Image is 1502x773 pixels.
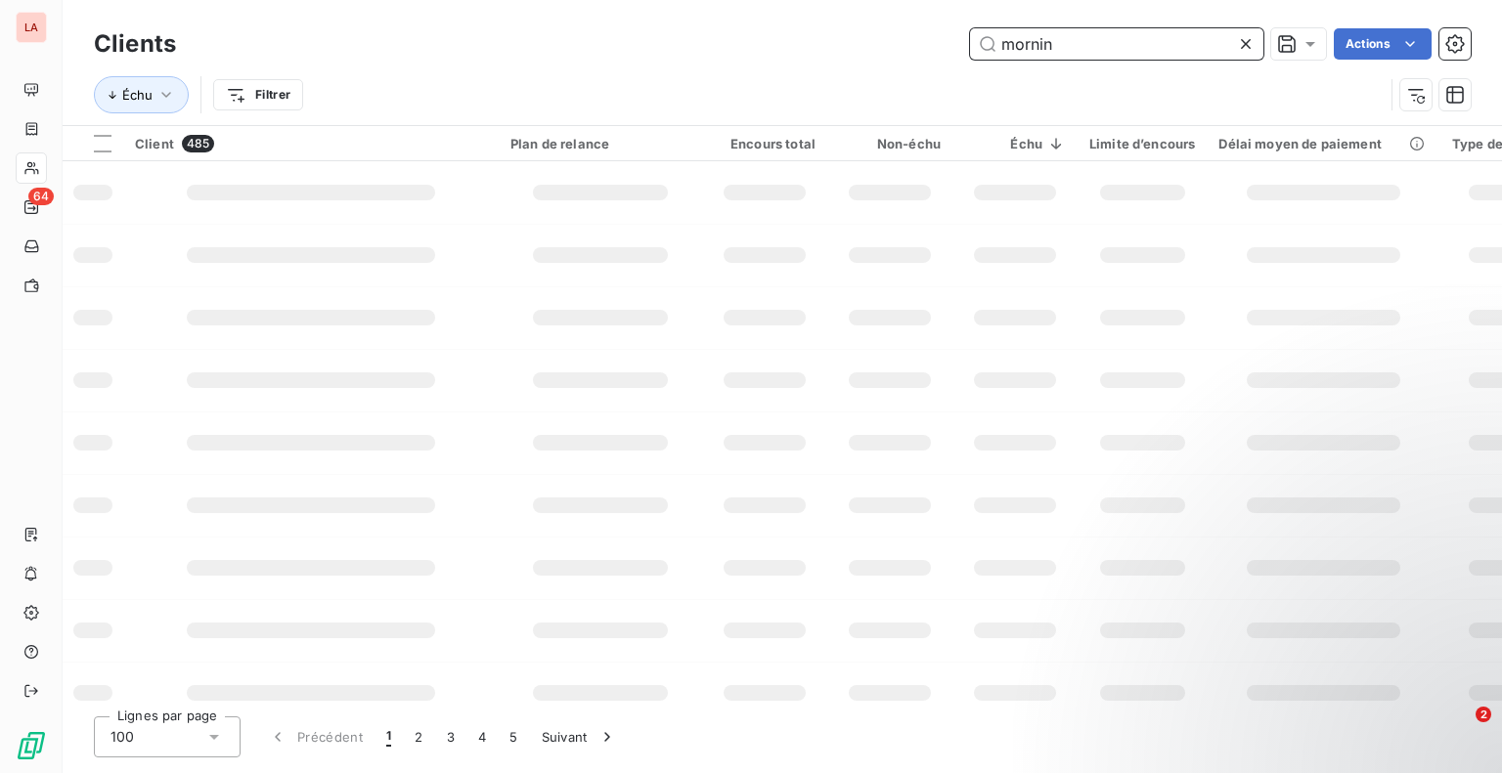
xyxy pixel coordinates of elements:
h3: Clients [94,26,176,62]
span: 100 [110,727,134,747]
span: 64 [28,188,54,205]
button: 5 [498,716,529,757]
span: Échu [122,87,153,103]
button: Échu [94,76,189,113]
span: 1 [386,727,391,747]
div: Délai moyen de paiement [1218,136,1428,151]
iframe: Intercom notifications message [1111,583,1502,720]
span: Client [135,136,174,151]
button: Actions [1334,28,1432,60]
button: 4 [466,716,498,757]
span: 2 [1476,707,1491,722]
span: 485 [182,135,214,152]
button: Filtrer [213,79,303,110]
input: Rechercher [970,28,1263,60]
div: Encours total [714,136,816,151]
div: Échu [964,136,1066,151]
button: 1 [375,716,403,757]
div: Non-échu [839,136,941,151]
div: LA [16,12,47,43]
button: Précédent [256,716,375,757]
img: Logo LeanPay [16,730,47,761]
div: Limite d’encours [1089,136,1195,151]
button: 3 [435,716,466,757]
button: 2 [403,716,434,757]
iframe: Intercom live chat [1436,707,1482,753]
div: Plan de relance [510,136,690,151]
button: Suivant [530,716,629,757]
